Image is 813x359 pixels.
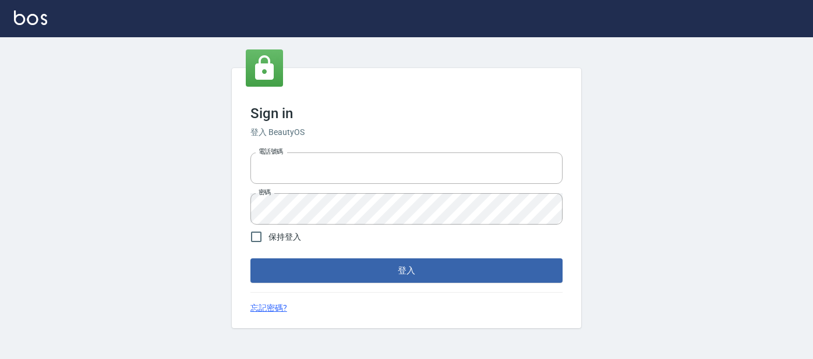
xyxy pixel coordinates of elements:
[259,147,283,156] label: 電話號碼
[268,231,301,243] span: 保持登入
[259,188,271,197] label: 密碼
[250,258,563,283] button: 登入
[250,105,563,122] h3: Sign in
[250,126,563,138] h6: 登入 BeautyOS
[14,10,47,25] img: Logo
[250,302,287,314] a: 忘記密碼?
